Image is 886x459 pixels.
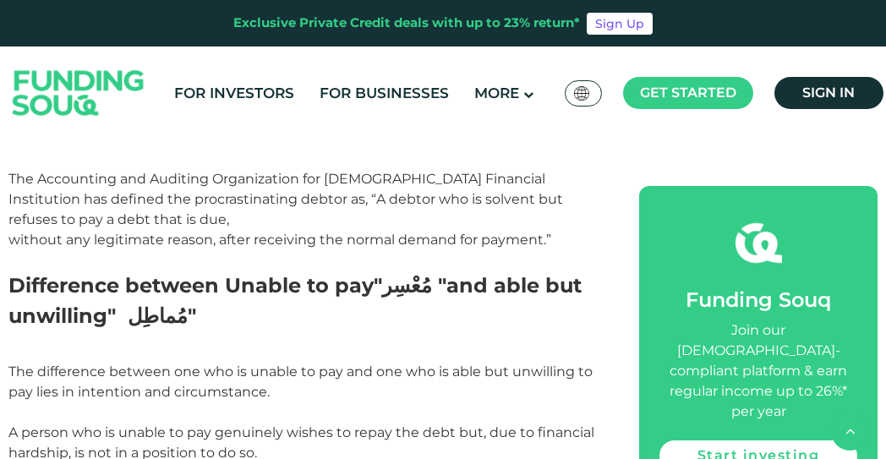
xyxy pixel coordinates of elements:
span: Sign in [802,85,855,101]
span: " [438,273,446,298]
span: "مُماطِل [128,303,196,328]
div: Exclusive Private Credit deals with up to 23% return* [233,14,580,33]
a: For Investors [170,79,298,107]
a: Sign in [774,77,883,109]
span: without any legitimate reason, after receiving the normal demand for payment.” [8,232,551,248]
div: Join our [DEMOGRAPHIC_DATA]-compliant platform & earn regular income up to 26%* per year [659,320,857,422]
span: Get started [640,85,736,101]
img: fsicon [736,220,782,266]
span: More [474,85,519,101]
span: " [107,303,116,328]
a: Sign Up [587,13,653,35]
span: Difference between Unable to pay [8,273,374,298]
a: For Businesses [315,79,453,107]
span: The Accounting and Auditing Organization for [DEMOGRAPHIC_DATA] Financial Institution has defined... [8,171,563,227]
span: Funding Souq [686,287,831,312]
img: SA Flag [574,86,589,101]
button: back [831,413,869,451]
span: مُعْسِر" [374,273,432,298]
